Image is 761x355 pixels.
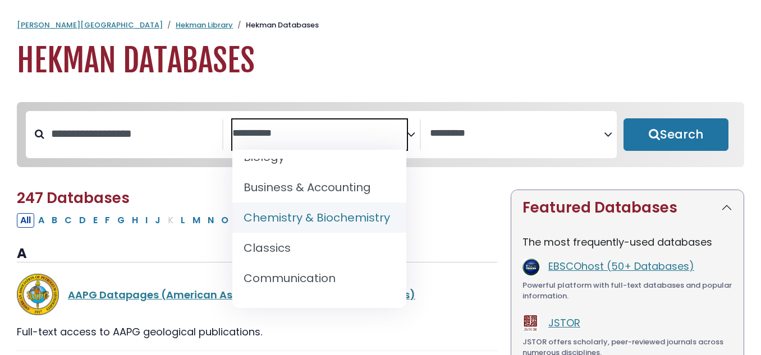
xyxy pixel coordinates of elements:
[17,102,744,167] nav: Search filters
[17,20,163,30] a: [PERSON_NAME][GEOGRAPHIC_DATA]
[114,213,128,228] button: Filter Results G
[142,213,151,228] button: Filter Results I
[152,213,164,228] button: Filter Results J
[232,293,406,324] li: Computer Science
[624,118,728,151] button: Submit for Search Results
[17,213,396,227] div: Alpha-list to filter by first letter of database name
[17,246,497,262] h3: A
[177,213,189,228] button: Filter Results L
[522,280,732,302] div: Powerful platform with full-text databases and popular information.
[232,128,407,140] textarea: Search
[548,316,580,330] a: JSTOR
[522,234,732,250] p: The most frequently-used databases
[90,213,101,228] button: Filter Results E
[129,213,141,228] button: Filter Results H
[204,213,217,228] button: Filter Results N
[232,172,406,202] li: Business & Accounting
[17,188,130,208] span: 247 Databases
[102,213,113,228] button: Filter Results F
[61,213,75,228] button: Filter Results C
[232,202,406,233] li: Chemistry & Biochemistry
[176,20,233,30] a: Hekman Library
[218,213,232,228] button: Filter Results O
[232,233,406,263] li: Classics
[430,128,604,140] textarea: Search
[232,263,406,293] li: Communication
[511,190,744,225] button: Featured Databases
[17,42,744,80] h1: Hekman Databases
[233,20,319,31] li: Hekman Databases
[35,213,48,228] button: Filter Results A
[17,213,34,228] button: All
[44,125,222,143] input: Search database by title or keyword
[76,213,89,228] button: Filter Results D
[17,20,744,31] nav: breadcrumb
[189,213,204,228] button: Filter Results M
[68,288,415,302] a: AAPG Datapages (American Association of Petroleum Geologists)
[48,213,61,228] button: Filter Results B
[17,324,497,339] div: Full-text access to AAPG geological publications.
[548,259,694,273] a: EBSCOhost (50+ Databases)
